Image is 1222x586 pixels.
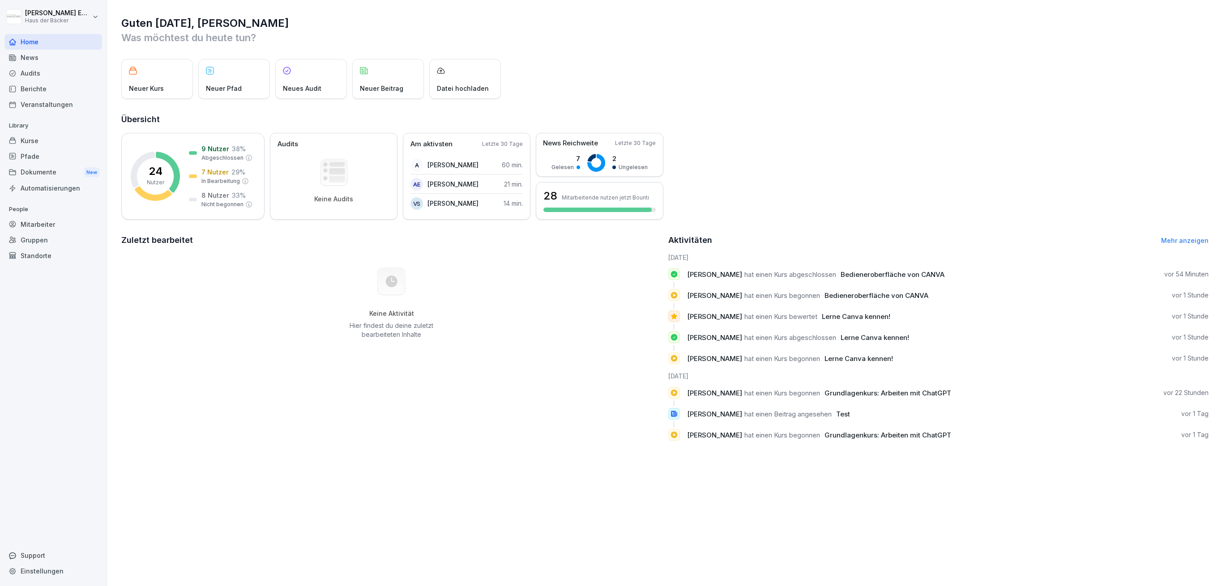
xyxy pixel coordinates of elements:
p: 7 Nutzer [201,167,229,177]
p: vor 1 Stunde [1172,291,1209,300]
p: News Reichweite [543,138,598,149]
span: hat einen Kurs begonnen [744,354,820,363]
span: [PERSON_NAME] [687,312,742,321]
div: New [84,167,99,178]
span: [PERSON_NAME] [687,333,742,342]
p: 29 % [231,167,245,177]
span: [PERSON_NAME] [687,410,742,418]
h3: 28 [543,188,557,204]
div: AE [410,178,423,191]
div: A [410,159,423,171]
a: Gruppen [4,232,102,248]
span: hat einen Kurs abgeschlossen [744,333,836,342]
p: [PERSON_NAME] Ehlerding [25,9,90,17]
div: Support [4,548,102,563]
p: 8 Nutzer [201,191,229,200]
p: 21 min. [504,179,523,189]
a: Mitarbeiter [4,217,102,232]
a: News [4,50,102,65]
a: Berichte [4,81,102,97]
p: Datei hochladen [437,84,489,93]
p: Keine Audits [314,195,353,203]
a: Standorte [4,248,102,263]
a: Home [4,34,102,50]
h2: Übersicht [121,113,1209,126]
p: [PERSON_NAME] [427,199,479,208]
h1: Guten [DATE], [PERSON_NAME] [121,16,1209,30]
span: Bedieneroberfläche von CANVA [825,291,928,300]
a: Pfade [4,149,102,164]
p: Neuer Kurs [129,84,164,93]
p: vor 1 Stunde [1172,354,1209,363]
p: Nutzer [147,178,164,187]
span: [PERSON_NAME] [687,291,742,300]
p: Gelesen [551,163,574,171]
p: 33 % [232,191,246,200]
h6: [DATE] [668,253,1209,262]
p: Library [4,119,102,133]
p: Hier findest du deine zuletzt bearbeiteten Inhalte [346,321,437,339]
p: Mitarbeitende nutzen jetzt Bounti [562,194,649,201]
span: [PERSON_NAME] [687,270,742,279]
p: 9 Nutzer [201,144,229,153]
span: Grundlagenkurs: Arbeiten mit ChatGPT [825,431,951,439]
span: hat einen Kurs bewertet [744,312,817,321]
p: Abgeschlossen [201,154,244,162]
p: 14 min. [504,199,523,208]
p: 38 % [232,144,246,153]
span: [PERSON_NAME] [687,389,742,397]
a: Veranstaltungen [4,97,102,112]
p: Was möchtest du heute tun? [121,30,1209,45]
p: Letzte 30 Tage [482,140,523,148]
h6: [DATE] [668,371,1209,381]
p: Nicht begonnen [201,200,244,208]
span: Bedieneroberfläche von CANVA [841,270,944,279]
p: [PERSON_NAME] [427,160,479,170]
p: 24 [149,166,162,177]
p: People [4,202,102,217]
p: Ungelesen [619,163,648,171]
p: vor 1 Tag [1181,409,1209,418]
h5: Keine Aktivität [346,310,437,318]
span: [PERSON_NAME] [687,431,742,439]
a: Einstellungen [4,563,102,579]
a: Kurse [4,133,102,149]
h2: Aktivitäten [668,234,712,246]
span: hat einen Kurs begonnen [744,389,820,397]
span: Lerne Canva kennen! [825,354,893,363]
p: In Bearbeitung [201,177,240,185]
span: hat einen Kurs begonnen [744,291,820,300]
p: 2 [612,154,648,163]
p: vor 54 Minuten [1164,270,1209,279]
a: Mehr anzeigen [1161,237,1209,244]
p: Haus der Bäcker [25,17,90,24]
p: 7 [551,154,580,163]
p: Letzte 30 Tage [615,139,656,147]
p: Neues Audit [283,84,321,93]
p: 60 min. [502,160,523,170]
div: VS [410,197,423,210]
span: hat einen Beitrag angesehen [744,410,832,418]
h2: Zuletzt bearbeitet [121,234,662,246]
span: hat einen Kurs abgeschlossen [744,270,836,279]
span: Lerne Canva kennen! [841,333,909,342]
p: vor 1 Stunde [1172,312,1209,321]
span: [PERSON_NAME] [687,354,742,363]
a: Automatisierungen [4,180,102,196]
p: Audits [278,139,298,149]
div: Dokumente [4,164,102,181]
p: vor 22 Stunden [1163,388,1209,397]
p: Neuer Beitrag [360,84,403,93]
a: DokumenteNew [4,164,102,181]
a: Audits [4,65,102,81]
span: Test [836,410,850,418]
